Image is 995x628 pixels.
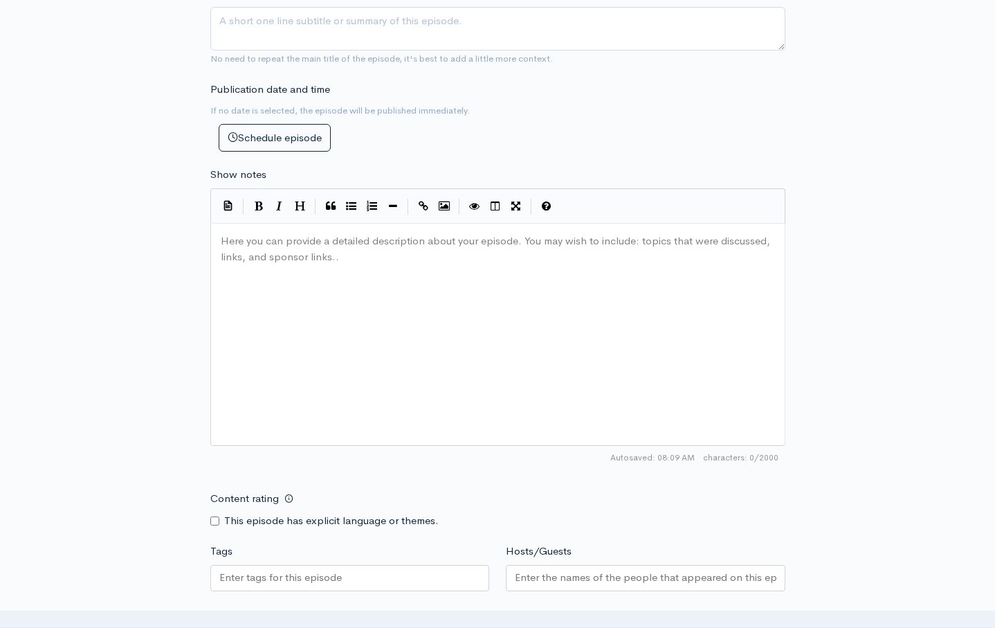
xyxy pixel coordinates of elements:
label: Show notes [210,167,266,183]
button: Numbered List [362,196,383,217]
button: Schedule episode [219,124,331,152]
button: Italic [269,196,290,217]
i: | [459,199,460,215]
input: Enter the names of the people that appeared on this episode [515,570,776,586]
i: | [531,199,532,215]
label: Content rating [210,485,279,513]
button: Insert Show Notes Template [218,195,239,216]
small: No need to repeat the main title of the episode, it's best to add a little more context. [210,53,553,64]
label: Publication date and time [210,82,330,98]
label: Tags [210,544,232,559]
label: This episode has explicit language or themes. [224,513,439,529]
i: | [315,199,316,215]
button: Insert Image [434,196,455,217]
button: Toggle Side by Side [485,196,506,217]
button: Quote [320,196,341,217]
i: | [243,199,244,215]
input: Enter tags for this episode [219,570,344,586]
small: If no date is selected, the episode will be published immediately. [210,105,470,116]
span: Autosaved: 08:09 AM [610,451,695,464]
button: Bold [248,196,269,217]
button: Generic List [341,196,362,217]
button: Heading [290,196,311,217]
button: Insert Horizontal Line [383,196,403,217]
label: Hosts/Guests [506,544,572,559]
button: Toggle Fullscreen [506,196,527,217]
button: Markdown Guide [536,196,557,217]
span: 0/2000 [703,451,778,464]
button: Create Link [413,196,434,217]
button: Toggle Preview [464,196,485,217]
i: | [408,199,409,215]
